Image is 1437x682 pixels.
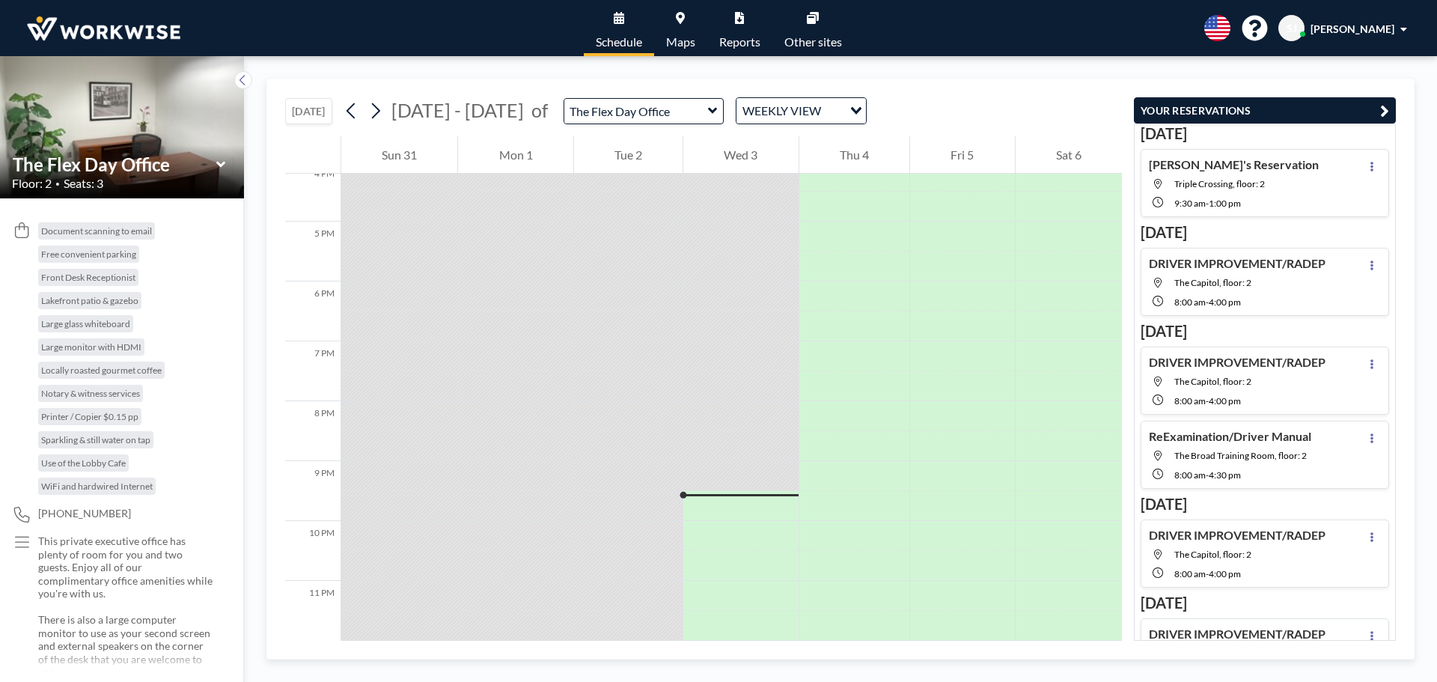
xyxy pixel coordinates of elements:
[41,295,138,306] span: Lakefront patio & gazebo
[38,535,214,600] p: This private executive office has plenty of room for you and two guests. Enjoy all of our complim...
[1174,277,1251,288] span: The Capitol, floor: 2
[64,176,103,191] span: Seats: 3
[574,136,683,174] div: Tue 2
[736,98,866,124] div: Search for option
[1134,97,1396,124] button: YOUR RESERVATIONS
[1141,223,1389,242] h3: [DATE]
[41,434,150,445] span: Sparkling & still water on tap
[1174,376,1251,387] span: The Capitol, floor: 2
[564,99,708,124] input: The Flex Day Office
[285,461,341,521] div: 9 PM
[910,136,1014,174] div: Fri 5
[41,225,152,237] span: Document scanning to email
[666,36,695,48] span: Maps
[1141,322,1389,341] h3: [DATE]
[1174,296,1206,308] span: 8:00 AM
[41,411,138,422] span: Printer / Copier $0.15 pp
[1287,22,1297,35] span: SJ
[458,136,573,174] div: Mon 1
[1206,395,1209,407] span: -
[1141,594,1389,612] h3: [DATE]
[784,36,842,48] span: Other sites
[683,136,798,174] div: Wed 3
[1016,136,1122,174] div: Sat 6
[1141,124,1389,143] h3: [DATE]
[285,521,341,581] div: 10 PM
[12,176,52,191] span: Floor: 2
[391,99,524,121] span: [DATE] - [DATE]
[1149,429,1311,444] h4: ReExamination/Driver Manual
[285,581,341,641] div: 11 PM
[1149,627,1325,642] h4: DRIVER IMPROVEMENT/RADEP
[799,136,909,174] div: Thu 4
[41,365,162,376] span: Locally roasted gourmet coffee
[1206,198,1209,209] span: -
[285,341,341,401] div: 7 PM
[1149,355,1325,370] h4: DRIVER IMPROVEMENT/RADEP
[13,153,216,175] input: The Flex Day Office
[1209,568,1241,579] span: 4:00 PM
[1174,469,1206,481] span: 8:00 AM
[1206,296,1209,308] span: -
[1174,178,1265,189] span: Triple Crossing, floor: 2
[285,281,341,341] div: 6 PM
[41,318,130,329] span: Large glass whiteboard
[1149,528,1325,543] h4: DRIVER IMPROVEMENT/RADEP
[285,98,332,124] button: [DATE]
[285,162,341,222] div: 4 PM
[1209,469,1241,481] span: 4:30 PM
[41,388,140,399] span: Notary & witness services
[55,179,60,189] span: •
[1209,198,1241,209] span: 1:00 PM
[719,36,760,48] span: Reports
[1174,568,1206,579] span: 8:00 AM
[1174,450,1307,461] span: The Broad Training Room, floor: 2
[1149,157,1319,172] h4: [PERSON_NAME]'s Reservation
[24,13,183,43] img: organization-logo
[531,99,548,122] span: of
[41,341,141,353] span: Large monitor with HDMI
[1174,198,1206,209] span: 9:30 AM
[1149,256,1325,271] h4: DRIVER IMPROVEMENT/RADEP
[38,507,131,520] span: [PHONE_NUMBER]
[41,481,153,492] span: WiFi and hardwired Internet
[1206,568,1209,579] span: -
[341,136,457,174] div: Sun 31
[1209,296,1241,308] span: 4:00 PM
[41,457,126,469] span: Use of the Lobby Cafe
[1209,395,1241,407] span: 4:00 PM
[1141,495,1389,514] h3: [DATE]
[38,613,214,679] p: There is also a large computer monitor to use as your second screen and external speakers on the ...
[41,249,136,260] span: Free convenient parking
[41,272,135,283] span: Front Desk Receptionist
[596,36,642,48] span: Schedule
[1311,22,1394,35] span: [PERSON_NAME]
[739,101,824,121] span: WEEKLY VIEW
[826,101,841,121] input: Search for option
[1174,395,1206,407] span: 8:00 AM
[1206,469,1209,481] span: -
[285,222,341,281] div: 5 PM
[1174,549,1251,560] span: The Capitol, floor: 2
[285,401,341,461] div: 8 PM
